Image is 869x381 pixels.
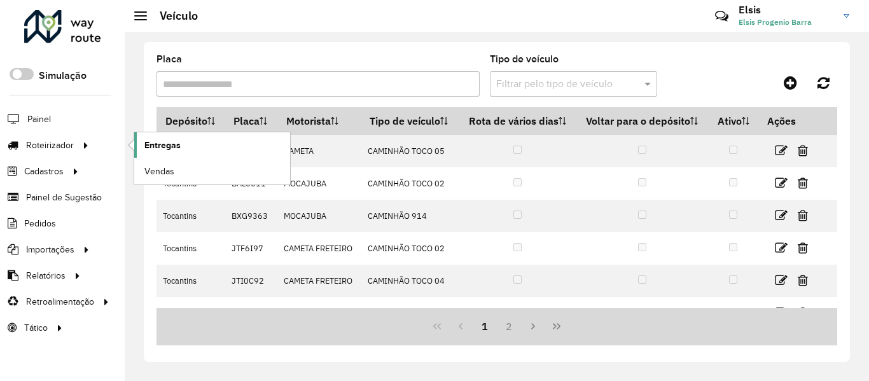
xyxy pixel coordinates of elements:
th: Ativo [708,107,758,135]
button: Next Page [521,314,545,338]
h2: Veículo [147,9,198,23]
a: Entregas [134,132,290,158]
td: CAMETA FRETEIRO [277,232,361,265]
td: Tocantins [156,232,225,265]
button: Last Page [545,314,569,338]
span: Importações [26,243,74,256]
th: Voltar para o depósito [576,107,708,135]
span: Painel de Sugestão [26,191,102,204]
th: Ações [758,107,835,134]
span: Cadastros [24,165,64,178]
span: Elsis Progenio Barra [739,17,834,28]
span: Vendas [144,165,174,178]
a: Editar [775,304,788,321]
td: CAMINHÃO TOCO 05 [361,135,459,167]
td: CAMINHÃO TOCO 04 [361,297,459,329]
td: CAMETA FRETEIRO [277,297,361,329]
td: MOCAJUBA [277,167,361,200]
span: Pedidos [24,217,56,230]
a: Excluir [798,304,808,321]
span: Painel [27,113,51,126]
td: JTI0C92 [225,265,277,297]
span: Retroalimentação [26,295,94,308]
td: BXG9363 [225,200,277,232]
a: Excluir [798,272,808,289]
td: Tocantins [156,200,225,232]
td: CAMINHÃO TOCO 04 [361,265,459,297]
td: Tocantins [156,265,225,297]
a: Editar [775,174,788,191]
span: Entregas [144,139,181,152]
span: Roteirizador [26,139,74,152]
a: Contato Rápido [708,3,735,30]
th: Motorista [277,107,361,135]
h3: Elsis [739,4,834,16]
th: Rota de vários dias [459,107,576,135]
td: CAMINHÃO TOCO 02 [361,167,459,200]
td: Tocantins [156,297,225,329]
th: Tipo de veículo [361,107,459,135]
a: Excluir [798,174,808,191]
td: JUF3575 [225,297,277,329]
button: 2 [497,314,521,338]
a: Editar [775,207,788,224]
label: Placa [156,52,182,67]
label: Simulação [39,68,87,83]
a: Editar [775,239,788,256]
span: Relatórios [26,269,66,282]
a: Editar [775,142,788,159]
td: CAMETA [277,135,361,167]
th: Placa [225,107,277,135]
a: Excluir [798,142,808,159]
button: 1 [473,314,497,338]
a: Vendas [134,158,290,184]
td: CAMINHÃO 914 [361,200,459,232]
a: Excluir [798,207,808,224]
td: CAMETA FRETEIRO [277,265,361,297]
td: CAMINHÃO TOCO 02 [361,232,459,265]
span: Tático [24,321,48,335]
td: MOCAJUBA [277,200,361,232]
a: Editar [775,272,788,289]
td: JTF6I97 [225,232,277,265]
label: Tipo de veículo [490,52,559,67]
a: Excluir [798,239,808,256]
th: Depósito [156,107,225,135]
